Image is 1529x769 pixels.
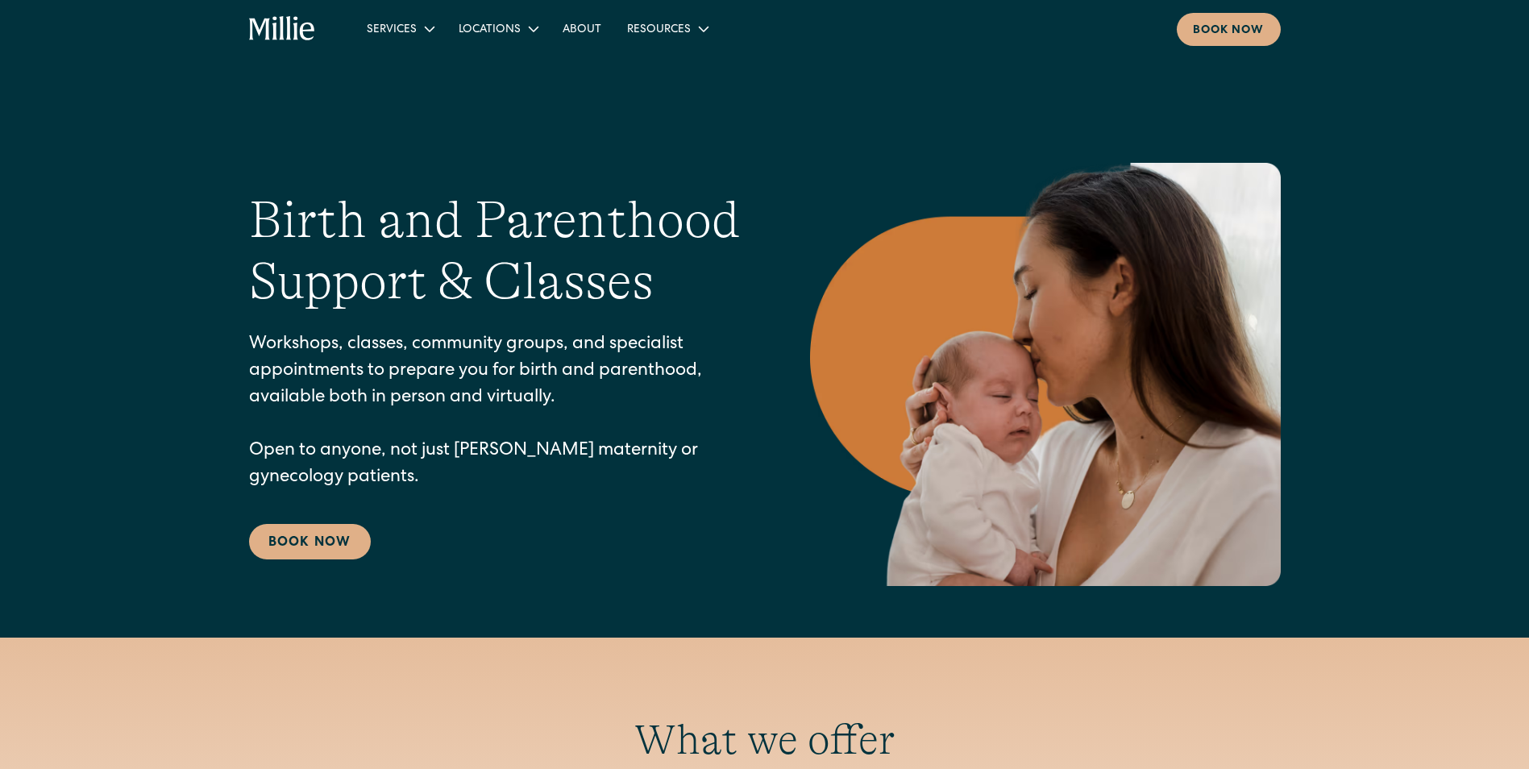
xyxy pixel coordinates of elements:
[614,15,720,42] div: Resources
[249,715,1281,765] h2: What we offer
[1193,23,1265,39] div: Book now
[249,332,746,492] p: Workshops, classes, community groups, and specialist appointments to prepare you for birth and pa...
[249,524,371,559] a: Book Now
[459,22,521,39] div: Locations
[810,163,1281,586] img: Mother kissing her newborn on the forehead, capturing a peaceful moment of love and connection in...
[1177,13,1281,46] a: Book now
[550,15,614,42] a: About
[446,15,550,42] div: Locations
[367,22,417,39] div: Services
[354,15,446,42] div: Services
[627,22,691,39] div: Resources
[249,16,316,42] a: home
[249,189,746,314] h1: Birth and Parenthood Support & Classes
